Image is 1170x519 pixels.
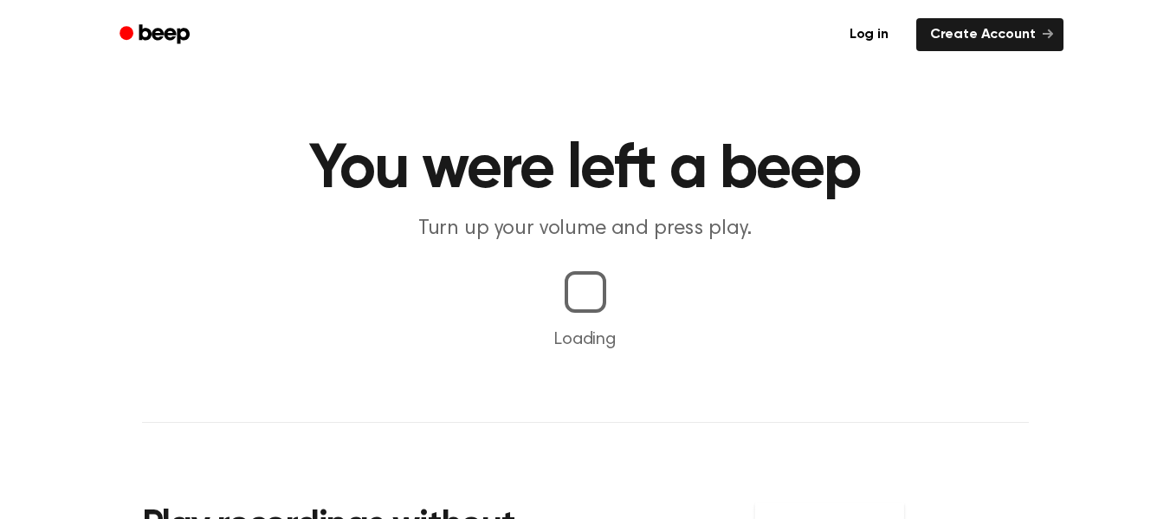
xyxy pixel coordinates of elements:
[832,15,906,55] a: Log in
[253,215,918,243] p: Turn up your volume and press play.
[916,18,1063,51] a: Create Account
[107,18,205,52] a: Beep
[21,327,1149,353] p: Loading
[142,139,1029,201] h1: You were left a beep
